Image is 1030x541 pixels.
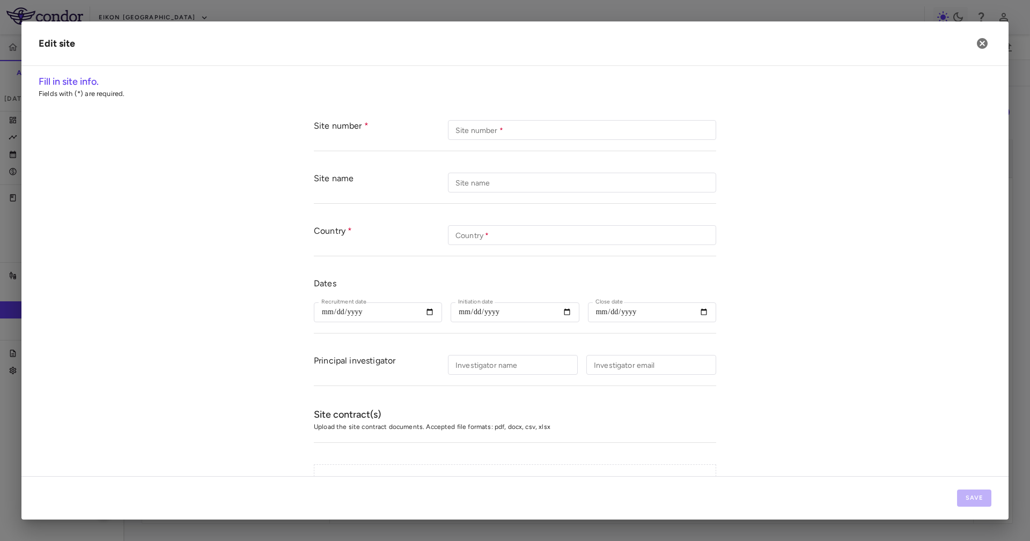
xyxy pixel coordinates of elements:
[321,298,366,307] label: Recruitment date
[314,225,448,245] div: Country
[39,75,991,89] h6: Fill in site info.
[314,120,448,140] div: Site number
[39,89,991,99] p: Fields with (*) are required.
[39,36,75,51] div: Edit site
[314,278,716,289] div: Dates
[595,298,623,307] label: Close date
[314,407,716,422] h6: Site contract(s)
[314,422,716,432] span: Upload the site contract documents. Accepted file formats: pdf, docx, csv, xlsx
[458,298,493,307] label: Initiation date
[314,173,448,192] div: Site name
[314,355,448,375] div: Principal investigator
